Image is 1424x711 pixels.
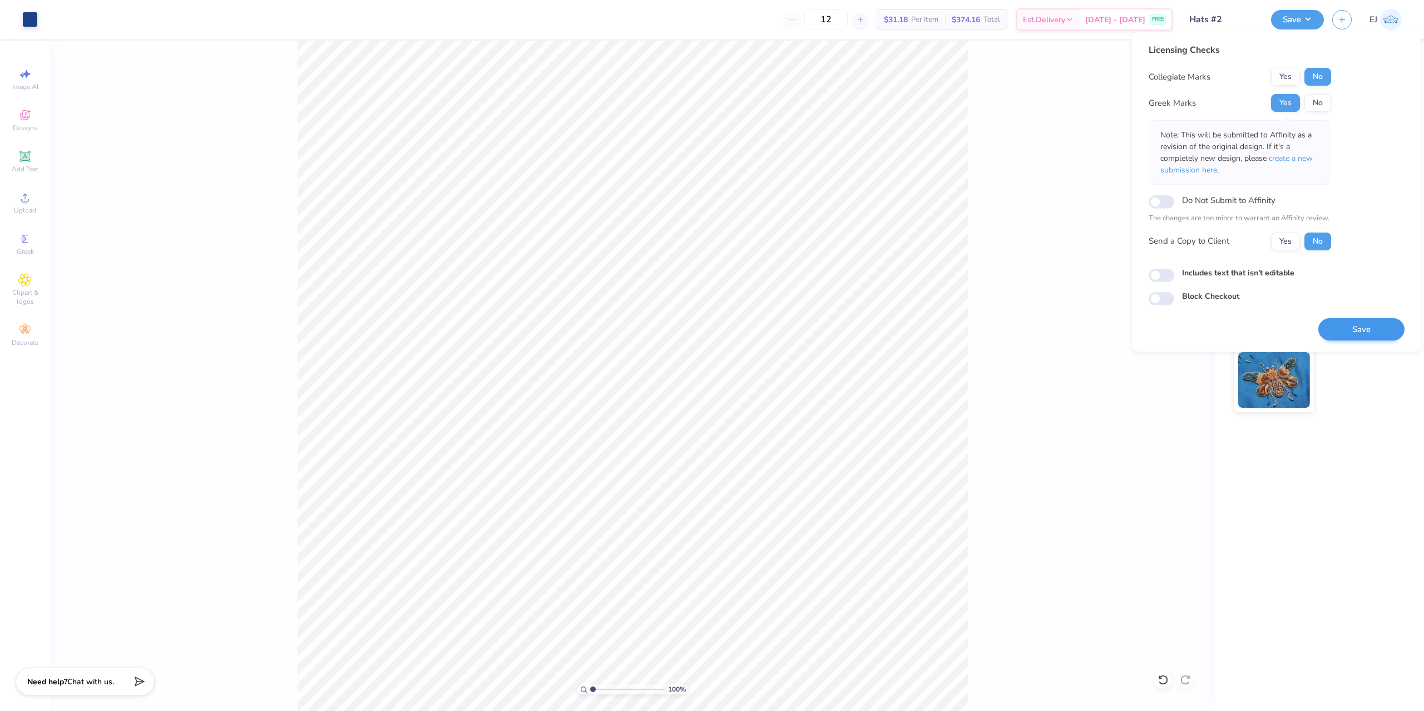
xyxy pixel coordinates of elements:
span: $31.18 [884,14,908,26]
button: Yes [1271,94,1300,112]
input: – – [804,9,848,29]
span: Greek [17,247,34,256]
button: No [1304,233,1331,250]
button: Yes [1271,233,1300,250]
strong: Need help? [27,677,67,687]
button: No [1304,94,1331,112]
span: FREE [1152,16,1164,23]
div: Send a Copy to Client [1149,235,1229,248]
span: Per Item [911,14,938,26]
div: Collegiate Marks [1149,71,1210,83]
span: Add Text [12,165,38,174]
input: Untitled Design [1181,8,1263,31]
label: Do Not Submit to Affinity [1182,193,1275,208]
img: Metallic & Glitter [1238,352,1310,408]
span: Est. Delivery [1023,14,1065,26]
span: Total [983,14,1000,26]
span: Upload [14,206,36,215]
p: Note: This will be submitted to Affinity as a revision of the original design. If it's a complete... [1160,129,1319,176]
div: Greek Marks [1149,97,1196,110]
label: Block Checkout [1182,290,1239,302]
img: Edgardo Jr [1380,9,1402,31]
label: Includes text that isn't editable [1182,267,1294,279]
div: Licensing Checks [1149,43,1331,57]
button: Save [1318,318,1405,341]
span: Decorate [12,338,38,347]
button: Save [1271,10,1324,29]
span: $374.16 [952,14,980,26]
button: No [1304,68,1331,86]
span: Clipart & logos [6,288,44,306]
a: EJ [1369,9,1402,31]
span: 100 % [668,684,686,694]
button: Yes [1271,68,1300,86]
span: [DATE] - [DATE] [1085,14,1145,26]
span: Designs [13,124,37,132]
span: Chat with us. [67,677,114,687]
span: EJ [1369,13,1377,26]
span: Image AI [12,82,38,91]
p: The changes are too minor to warrant an Affinity review. [1149,213,1331,224]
